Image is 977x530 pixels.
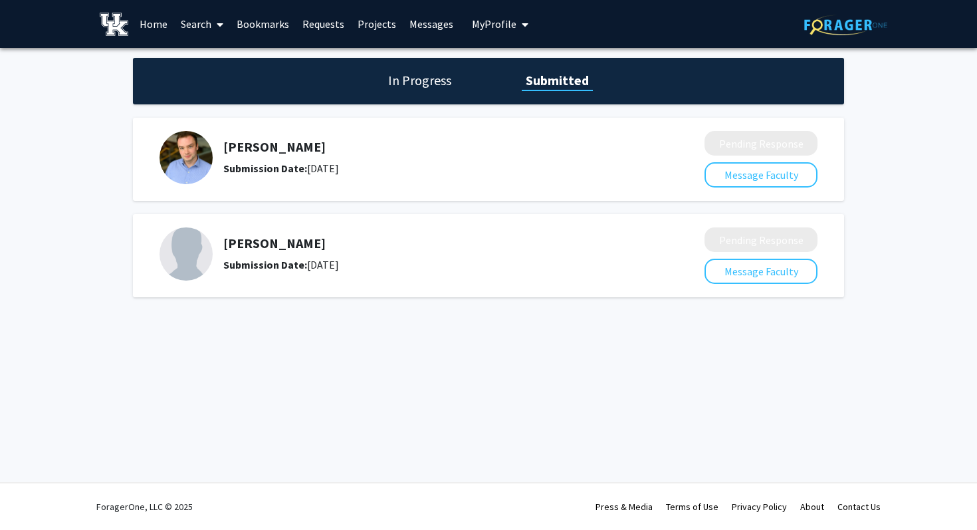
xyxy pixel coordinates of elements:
[705,227,817,252] button: Pending Response
[800,501,824,513] a: About
[223,139,634,155] h5: [PERSON_NAME]
[174,1,230,47] a: Search
[596,501,653,513] a: Press & Media
[96,483,193,530] div: ForagerOne, LLC © 2025
[472,17,516,31] span: My Profile
[10,470,56,520] iframe: Chat
[666,501,718,513] a: Terms of Use
[223,162,307,175] b: Submission Date:
[223,257,634,273] div: [DATE]
[705,168,817,182] a: Message Faculty
[837,501,881,513] a: Contact Us
[223,160,634,176] div: [DATE]
[223,235,634,251] h5: [PERSON_NAME]
[351,1,403,47] a: Projects
[160,131,213,184] img: Profile Picture
[384,71,455,90] h1: In Progress
[223,258,307,271] b: Submission Date:
[804,15,887,35] img: ForagerOne Logo
[133,1,174,47] a: Home
[705,131,817,156] button: Pending Response
[160,227,213,281] img: Profile Picture
[230,1,296,47] a: Bookmarks
[100,13,128,36] img: University of Kentucky Logo
[296,1,351,47] a: Requests
[705,259,817,284] button: Message Faculty
[705,162,817,188] button: Message Faculty
[403,1,460,47] a: Messages
[705,265,817,278] a: Message Faculty
[732,501,787,513] a: Privacy Policy
[522,71,593,90] h1: Submitted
